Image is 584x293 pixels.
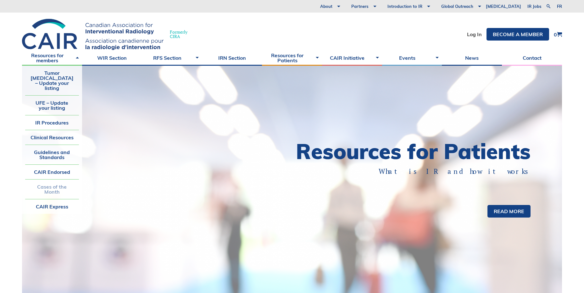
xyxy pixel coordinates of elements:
a: 0 [554,32,562,37]
a: UFE – Update your listing [25,96,79,115]
a: fr [557,4,562,8]
a: RFS Section [142,50,202,66]
a: Events [382,50,442,66]
a: Resources for members [22,50,82,66]
a: Resources for Patients [262,50,322,66]
a: Tumor [MEDICAL_DATA] – Update your listing [25,66,79,95]
a: IRN Section [202,50,262,66]
span: Formerly CIRA [170,30,187,39]
a: Become a member [487,28,549,41]
a: Guidelines and Standards [25,145,79,164]
a: Cases of the Month [25,180,79,199]
a: IR Procedures [25,115,79,130]
a: CAIR Endorsed [25,165,79,179]
a: Contact [502,50,562,66]
a: FormerlyCIRA [22,19,194,50]
a: Clinical Resources [25,130,79,145]
h1: Resources for Patients [292,141,531,162]
a: CAIR Initiative [322,50,382,66]
a: WIR Section [82,50,142,66]
img: CIRA [22,19,164,50]
a: News [442,50,502,66]
a: Read more [487,205,531,218]
a: CAIR Express [25,199,79,214]
a: Log In [467,32,482,37]
p: What is IR and how it works [314,167,531,176]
